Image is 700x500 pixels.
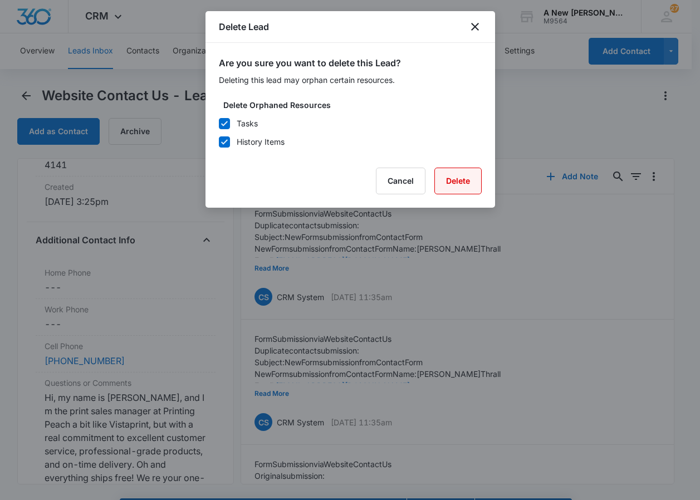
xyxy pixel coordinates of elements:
[219,74,482,86] p: Deleting this lead may orphan certain resources.
[468,20,482,33] button: close
[434,168,482,194] button: Delete
[219,56,482,70] h2: Are you sure you want to delete this Lead?
[376,168,425,194] button: Cancel
[219,20,269,33] h1: Delete Lead
[237,117,258,129] div: Tasks
[237,136,285,148] div: History Items
[223,99,486,111] label: Delete Orphaned Resources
